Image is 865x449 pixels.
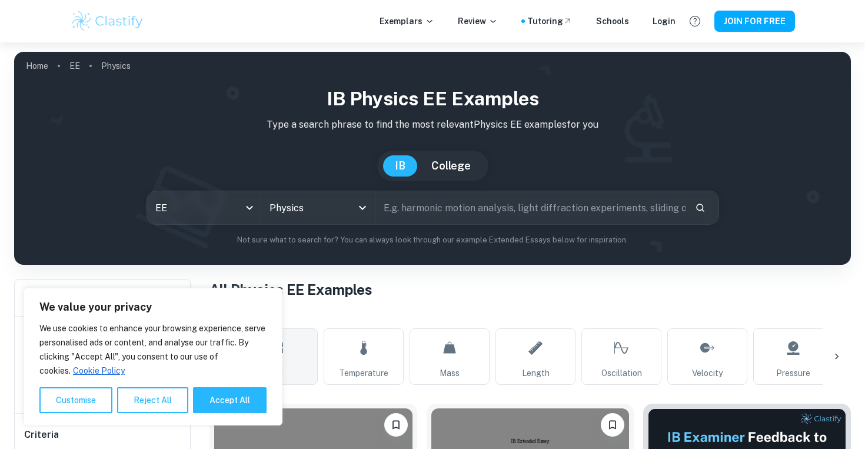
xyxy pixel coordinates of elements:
p: We value your privacy [39,300,267,314]
span: Oscillation [601,367,642,380]
p: We use cookies to enhance your browsing experience, serve personalised ads or content, and analys... [39,321,267,378]
a: Schools [596,15,629,28]
button: Open [354,199,371,216]
a: Tutoring [527,15,573,28]
a: Login [653,15,676,28]
button: College [420,155,483,177]
button: Accept All [193,387,267,413]
p: Physics [101,59,131,72]
h6: Topic [209,310,851,324]
button: Help and Feedback [685,11,705,31]
img: profile cover [14,52,851,265]
span: Mass [440,367,460,380]
h6: Criteria [24,428,59,442]
button: Customise [39,387,112,413]
span: Temperature [339,367,388,380]
button: Search [690,198,710,218]
p: Not sure what to search for? You can always look through our example Extended Essays below for in... [24,234,841,246]
h1: IB Physics EE examples [24,85,841,113]
p: Review [458,15,498,28]
h1: All Physics EE Examples [209,279,851,300]
span: Pressure [776,367,810,380]
button: Please log in to bookmark exemplars [384,413,408,437]
span: Velocity [692,367,723,380]
input: E.g. harmonic motion analysis, light diffraction experiments, sliding objects down a ramp... [375,191,686,224]
a: EE [69,58,80,74]
button: Please log in to bookmark exemplars [601,413,624,437]
a: Home [26,58,48,74]
p: Exemplars [380,15,434,28]
div: EE [147,191,261,224]
button: JOIN FOR FREE [714,11,795,32]
button: Reject All [117,387,188,413]
button: IB [383,155,417,177]
div: We value your privacy [24,288,282,425]
p: Type a search phrase to find the most relevant Physics EE examples for you [24,118,841,132]
img: Clastify logo [70,9,145,33]
span: Length [522,367,550,380]
a: Cookie Policy [72,365,125,376]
